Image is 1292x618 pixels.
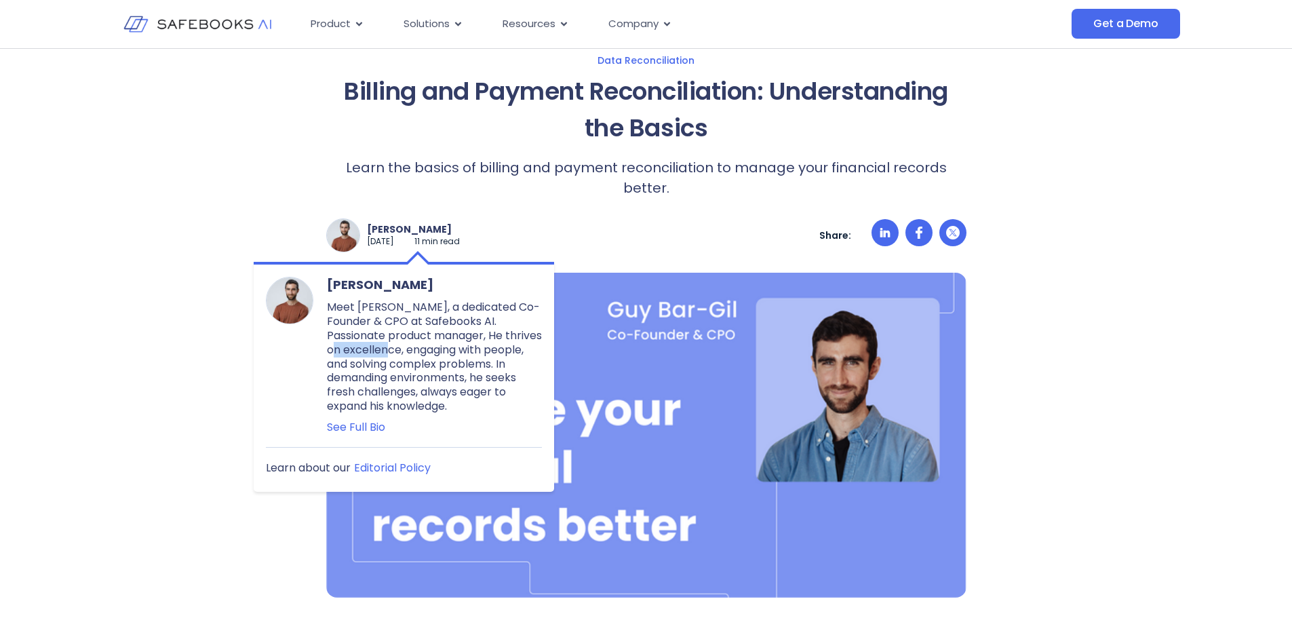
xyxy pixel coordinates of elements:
img: a man in a blue shirt and tie with the words manage your financial records better [326,273,966,598]
span: Get a Demo [1093,17,1158,31]
p: Learn the basics of billing and payment reconciliation to manage your financial records better. [326,157,966,198]
h1: Billing and Payment Reconciliation: Understanding the Basics [326,73,966,147]
img: a man with a beard and a brown sweater [327,219,359,252]
span: Company [608,16,659,32]
a: Get a Demo [1072,9,1179,39]
p: [PERSON_NAME] [367,223,460,235]
p: [DATE] [367,236,394,248]
div: Menu Toggle [300,11,936,37]
p: 11 min read [414,236,460,248]
a: Data Reconciliation [193,54,1099,66]
a: See Full Bio [327,421,542,435]
span: Resources [503,16,555,32]
p: Learn about our [266,461,351,476]
p: Meet [PERSON_NAME], a dedicated Co-Founder & CPO at Safebooks AI. Passionate product manager, He ... [327,301,542,413]
nav: Menu [300,11,936,37]
a: Editorial Policy [354,461,431,476]
span: Product [311,16,351,32]
p: Share: [819,229,851,242]
span: [PERSON_NAME] [327,277,542,292]
img: a man with a beard and a brown sweater [267,277,313,324]
span: Solutions [404,16,450,32]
